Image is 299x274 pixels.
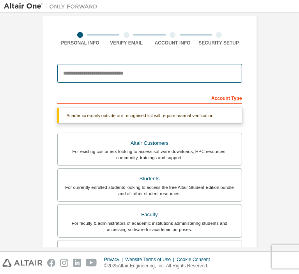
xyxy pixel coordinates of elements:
[47,259,55,267] img: facebook.svg
[62,245,237,256] div: Everyone else
[2,259,42,267] img: altair_logo.svg
[196,40,242,46] div: Security Setup
[62,184,237,197] div: For currently enrolled students looking to access the free Altair Student Edition bundle and all ...
[62,220,237,233] div: For faculty & administrators of academic institutions administering students and accessing softwa...
[57,108,242,123] div: Academic emails outside our recognised list will require manual verification.
[57,40,104,46] div: Personal Info
[62,138,237,149] div: Altair Customers
[73,259,81,267] img: linkedin.svg
[104,263,215,269] p: © 2025 Altair Engineering, Inc. All Rights Reserved.
[125,256,177,263] div: Website Terms of Use
[103,40,150,46] div: Verify Email
[104,256,125,263] div: Privacy
[86,259,97,267] img: youtube.svg
[62,173,237,184] div: Students
[4,2,101,10] img: Altair One
[62,209,237,220] div: Faculty
[60,259,68,267] img: instagram.svg
[177,256,214,263] div: Cookie Consent
[62,148,237,161] div: For existing customers looking to access software downloads, HPC resources, community, trainings ...
[57,91,242,104] div: Account Type
[150,40,196,46] div: Account Info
